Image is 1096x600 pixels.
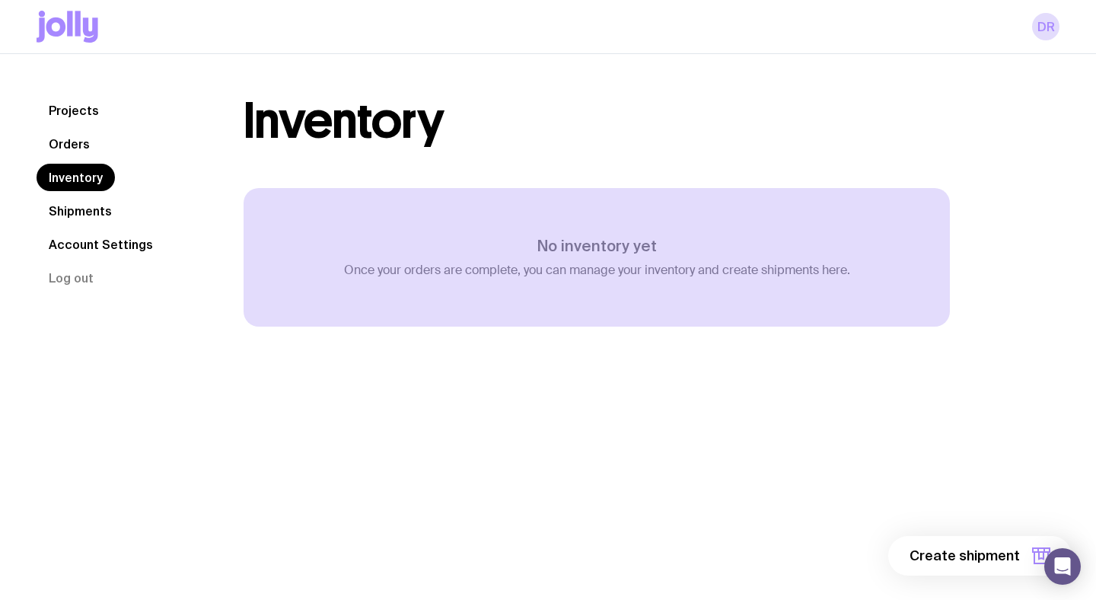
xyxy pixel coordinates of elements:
button: Log out [37,264,106,292]
h1: Inventory [244,97,444,145]
a: Orders [37,130,102,158]
span: Create shipment [910,547,1020,565]
button: Create shipment [888,536,1072,576]
a: Projects [37,97,111,124]
div: Open Intercom Messenger [1044,548,1081,585]
a: Account Settings [37,231,165,258]
h3: No inventory yet [344,237,850,255]
p: Once your orders are complete, you can manage your inventory and create shipments here. [344,263,850,278]
a: DR [1032,13,1059,40]
a: Inventory [37,164,115,191]
a: Shipments [37,197,124,225]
